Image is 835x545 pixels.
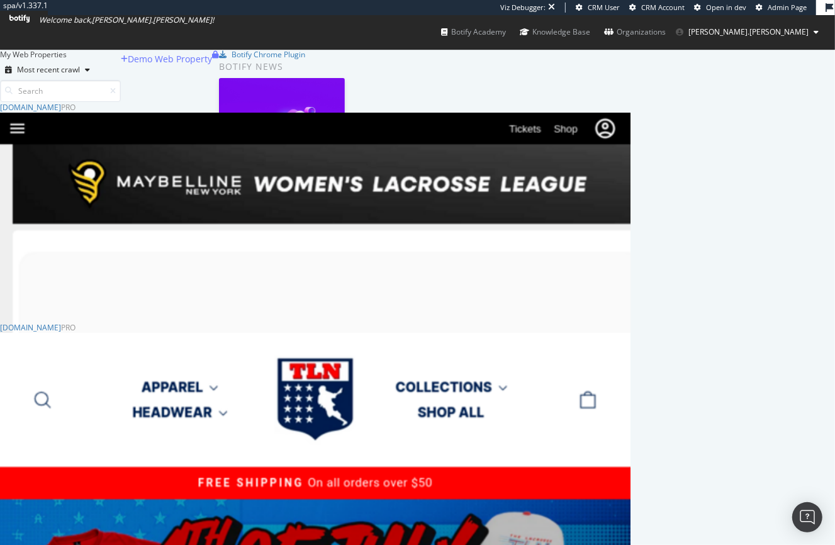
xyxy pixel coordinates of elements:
[219,60,597,74] div: Botify news
[219,49,305,60] a: Botify Chrome Plugin
[520,15,590,49] a: Knowledge Base
[219,78,345,178] img: What Happens When ChatGPT Is Your Holiday Shopper?
[706,3,746,12] span: Open in dev
[604,26,666,38] div: Organizations
[604,15,666,49] a: Organizations
[792,502,822,532] div: Open Intercom Messenger
[441,26,506,38] div: Botify Academy
[629,3,685,13] a: CRM Account
[121,49,212,69] button: Demo Web Property
[588,3,620,12] span: CRM User
[61,322,76,333] div: Pro
[500,3,546,13] div: Viz Debugger:
[756,3,807,13] a: Admin Page
[520,26,590,38] div: Knowledge Base
[641,3,685,12] span: CRM Account
[576,3,620,13] a: CRM User
[694,3,746,13] a: Open in dev
[39,15,214,25] span: Welcome back, [PERSON_NAME].[PERSON_NAME] !
[121,53,212,64] a: Demo Web Property
[768,3,807,12] span: Admin Page
[232,49,305,60] div: Botify Chrome Plugin
[61,102,76,113] div: Pro
[688,26,809,37] span: colin.reid
[666,22,829,42] button: [PERSON_NAME].[PERSON_NAME]
[128,53,212,65] div: Demo Web Property
[17,66,80,74] div: Most recent crawl
[441,15,506,49] a: Botify Academy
